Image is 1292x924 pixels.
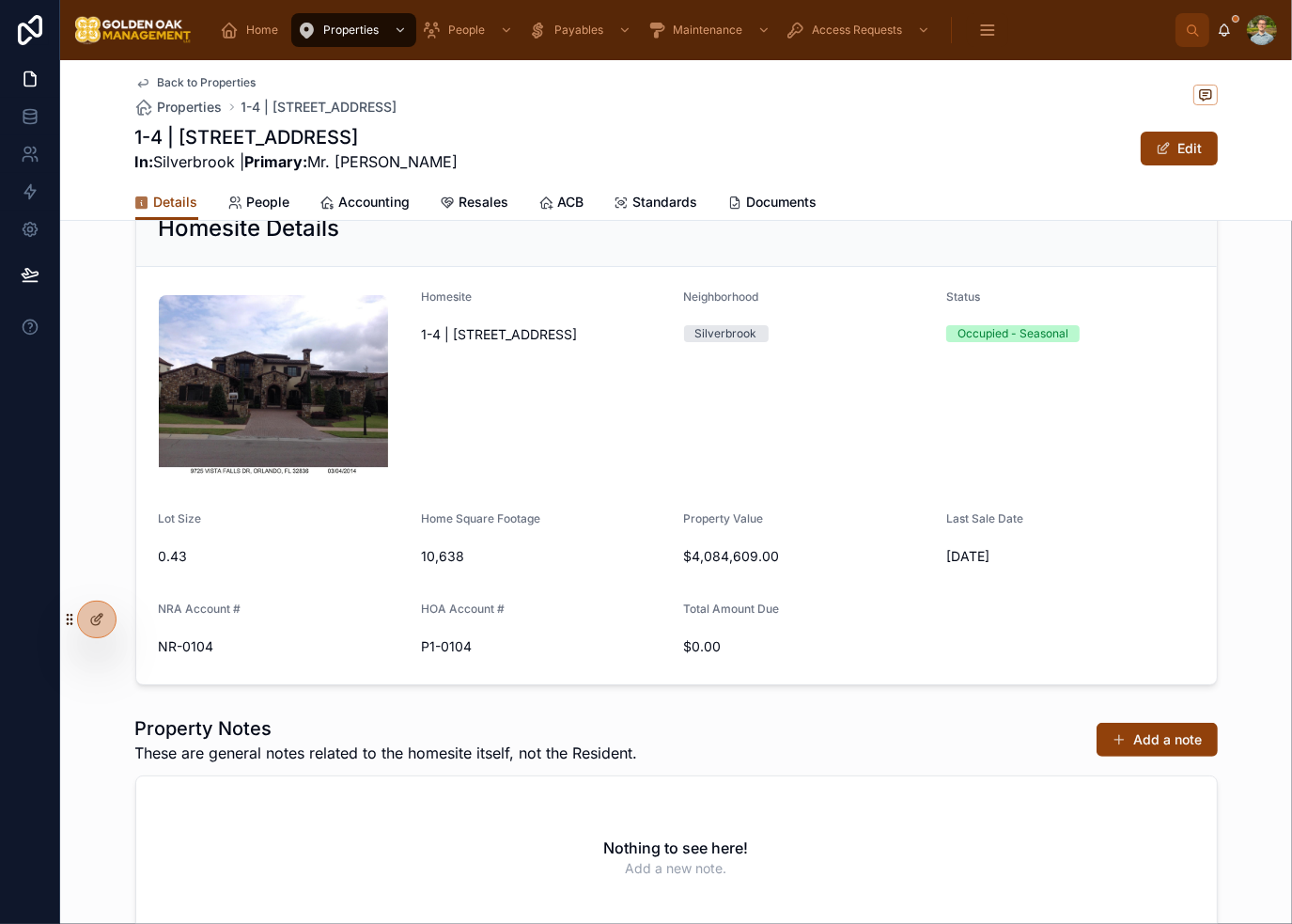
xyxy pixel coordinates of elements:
span: Access Requests [812,23,902,38]
span: Details [154,193,198,211]
a: Standards [615,185,698,223]
span: People [448,23,485,38]
a: People [416,13,522,47]
span: ACB [558,193,584,211]
span: $4,084,609.00 [684,547,932,566]
span: Neighborhood [684,290,759,304]
span: Total Amount Due [684,602,780,616]
span: Accounting [339,193,411,211]
a: Home [214,13,291,47]
span: Lot Size [159,511,202,525]
span: HOA Account # [421,602,505,616]
a: Maintenance [641,13,780,47]
h1: 1-4 | [STREET_ADDRESS] [135,124,459,150]
span: Last Sale Date [946,511,1023,525]
span: P1-0104 [421,637,669,656]
span: 0.43 [159,547,407,566]
h2: Nothing to see here! [604,837,749,859]
a: People [228,185,290,223]
a: Payables [522,13,641,47]
span: Add a new note. [626,859,727,878]
span: [DATE] [946,547,1194,566]
a: Accounting [320,185,411,223]
a: ACB [539,185,584,223]
button: Edit [1141,132,1218,165]
span: Resales [459,193,509,211]
span: Homesite [421,290,472,304]
a: Properties [291,13,416,47]
span: Property Value [684,511,764,525]
a: Resales [441,185,509,223]
a: Back to Properties [135,75,257,90]
span: 10,638 [421,547,669,566]
span: NRA Account # [159,602,241,616]
span: People [247,193,290,211]
span: Status [946,290,980,304]
span: Properties [323,23,379,38]
div: Silverbrook [695,325,757,342]
strong: Primary: [245,152,308,171]
span: Maintenance [673,23,742,38]
span: Payables [554,23,603,38]
span: NR-0104 [159,637,407,656]
span: Standards [633,193,698,211]
img: 1-4.jpg [159,295,389,476]
button: Add a note [1097,723,1218,757]
a: Access Requests [780,13,940,47]
a: Details [135,185,198,221]
strong: In: [135,152,154,171]
span: Properties [158,98,223,117]
h2: Homesite Details [159,213,340,243]
span: 1-4 | [STREET_ADDRESS] [421,325,669,344]
span: Back to Properties [158,75,257,90]
span: Silverbrook | Mr. [PERSON_NAME] [135,150,459,173]
a: 1-4 | [STREET_ADDRESS] [241,98,397,117]
a: Documents [728,185,817,223]
div: scrollable content [207,9,1175,51]
span: Home [246,23,278,38]
h1: Property Notes [135,715,638,742]
span: $0.00 [684,637,932,656]
span: These are general notes related to the homesite itself, not the Resident. [135,742,638,764]
span: Home Square Footage [421,511,540,525]
span: Documents [747,193,817,211]
div: Occupied - Seasonal [957,325,1068,342]
a: Properties [135,98,223,117]
img: App logo [75,15,192,45]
